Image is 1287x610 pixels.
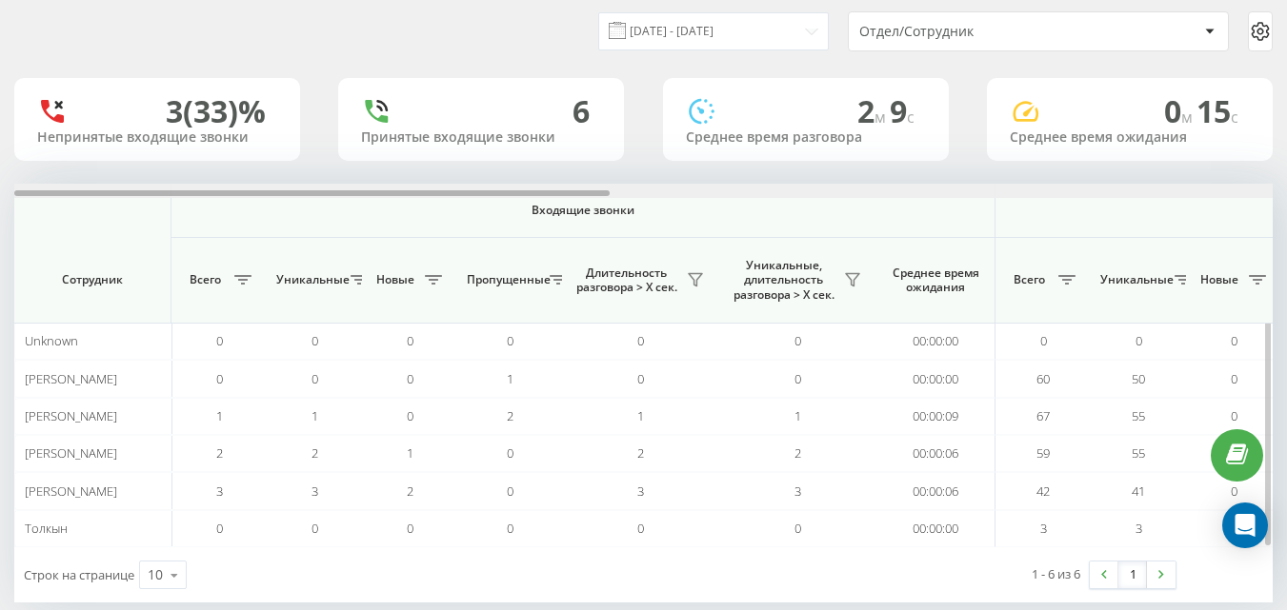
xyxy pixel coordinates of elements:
[1231,107,1238,128] span: c
[573,93,590,129] div: 6
[372,272,419,287] span: Новые
[312,444,318,462] span: 2
[859,24,1087,40] div: Отдел/Сотрудник
[181,272,229,287] span: Всего
[25,520,68,537] span: Толкын
[216,407,223,424] span: 1
[24,566,134,583] span: Строк на странице
[1222,502,1268,548] div: Open Intercom Messenger
[221,203,945,218] span: Входящие звонки
[876,323,995,360] td: 00:00:00
[1132,444,1145,462] span: 55
[1197,90,1238,131] span: 15
[1032,564,1080,583] div: 1 - 6 из 6
[1136,332,1142,349] span: 0
[407,370,413,387] span: 0
[276,272,345,287] span: Уникальные
[1036,370,1050,387] span: 60
[1040,332,1047,349] span: 0
[507,482,513,500] span: 0
[507,407,513,424] span: 2
[25,482,117,500] span: [PERSON_NAME]
[876,435,995,472] td: 00:00:06
[312,332,318,349] span: 0
[876,510,995,547] td: 00:00:00
[25,444,117,462] span: [PERSON_NAME]
[637,482,644,500] span: 3
[507,444,513,462] span: 0
[1036,407,1050,424] span: 67
[876,398,995,435] td: 00:00:09
[572,266,681,295] span: Длительность разговора > Х сек.
[1036,444,1050,462] span: 59
[1231,332,1237,349] span: 0
[407,520,413,537] span: 0
[407,407,413,424] span: 0
[407,482,413,500] span: 2
[876,360,995,397] td: 00:00:00
[25,407,117,424] span: [PERSON_NAME]
[857,90,890,131] span: 2
[407,444,413,462] span: 1
[1231,407,1237,424] span: 0
[30,272,154,287] span: Сотрудник
[794,444,801,462] span: 2
[890,90,915,131] span: 9
[507,370,513,387] span: 1
[875,107,890,128] span: м
[794,407,801,424] span: 1
[637,407,644,424] span: 1
[37,129,277,146] div: Непринятые входящие звонки
[907,107,915,128] span: c
[1005,272,1053,287] span: Всего
[216,482,223,500] span: 3
[312,520,318,537] span: 0
[216,370,223,387] span: 0
[891,266,980,295] span: Среднее время ожидания
[637,370,644,387] span: 0
[686,129,926,146] div: Среднее время разговора
[1231,482,1237,500] span: 0
[25,332,78,349] span: Unknown
[216,520,223,537] span: 0
[507,520,513,537] span: 0
[361,129,601,146] div: Принятые входящие звонки
[507,332,513,349] span: 0
[1118,561,1147,588] a: 1
[1040,520,1047,537] span: 3
[637,332,644,349] span: 0
[1196,272,1243,287] span: Новые
[216,444,223,462] span: 2
[312,407,318,424] span: 1
[467,272,544,287] span: Пропущенные
[216,332,223,349] span: 0
[876,472,995,509] td: 00:00:06
[25,370,117,387] span: [PERSON_NAME]
[1036,482,1050,500] span: 42
[166,93,266,129] div: 3 (33)%
[794,520,801,537] span: 0
[637,444,644,462] span: 2
[794,370,801,387] span: 0
[1132,370,1145,387] span: 50
[1132,482,1145,500] span: 41
[1181,107,1197,128] span: м
[407,332,413,349] span: 0
[729,258,838,303] span: Уникальные, длительность разговора > Х сек.
[1010,129,1250,146] div: Среднее время ожидания
[794,482,801,500] span: 3
[1231,370,1237,387] span: 0
[1100,272,1169,287] span: Уникальные
[312,482,318,500] span: 3
[794,332,801,349] span: 0
[148,565,163,584] div: 10
[1132,407,1145,424] span: 55
[1164,90,1197,131] span: 0
[312,370,318,387] span: 0
[637,520,644,537] span: 0
[1136,520,1142,537] span: 3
